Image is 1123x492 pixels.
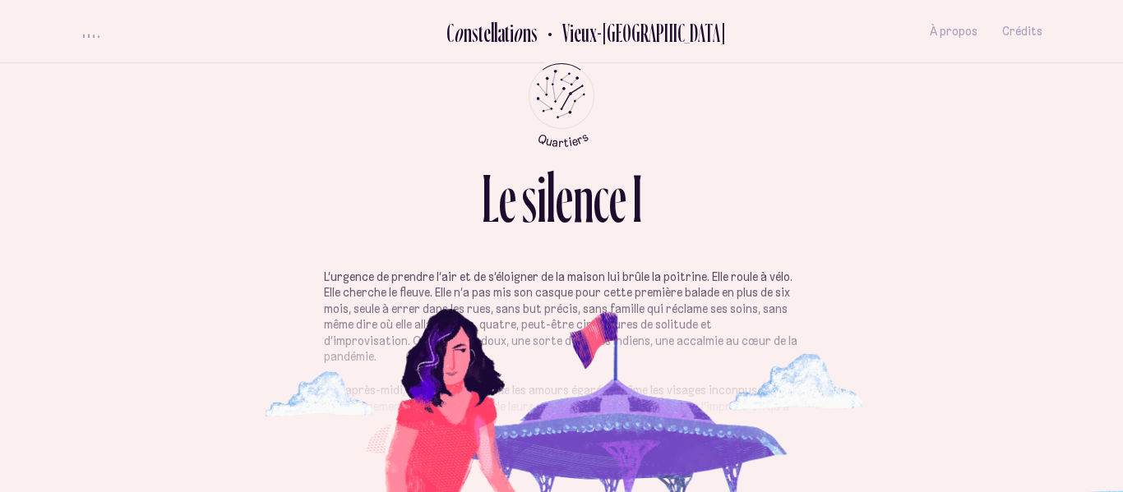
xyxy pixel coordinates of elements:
div: e [556,164,573,232]
div: o [513,19,523,46]
div: l [491,19,494,46]
span: À propos [930,25,977,39]
div: t [505,19,510,46]
div: s [531,19,538,46]
div: t [478,19,483,46]
div: n [523,19,531,46]
button: Retour au menu principal [514,63,610,148]
div: c [594,164,609,232]
div: o [454,19,464,46]
div: I [632,164,642,232]
h2: Vieux-[GEOGRAPHIC_DATA] [550,19,726,46]
button: Crédits [1002,12,1042,51]
div: L [482,164,499,232]
div: C [446,19,454,46]
div: e [483,19,491,46]
button: volume audio [81,23,102,40]
div: a [497,19,505,46]
div: i [510,19,514,46]
button: À propos [930,12,977,51]
p: L’urgence de prendre l’air et de s’éloigner de la maison lui brûle la poitrine. Elle roule à vélo... [324,269,799,366]
div: l [546,164,556,232]
tspan: Quartiers [535,129,590,149]
div: e [609,164,626,232]
div: n [464,19,472,46]
div: l [494,19,497,46]
div: s [522,164,537,232]
div: e [499,164,516,232]
div: n [573,164,594,232]
div: i [537,164,546,232]
div: s [472,19,478,46]
span: Crédits [1002,25,1042,39]
button: Retour au Quartier [538,18,726,45]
